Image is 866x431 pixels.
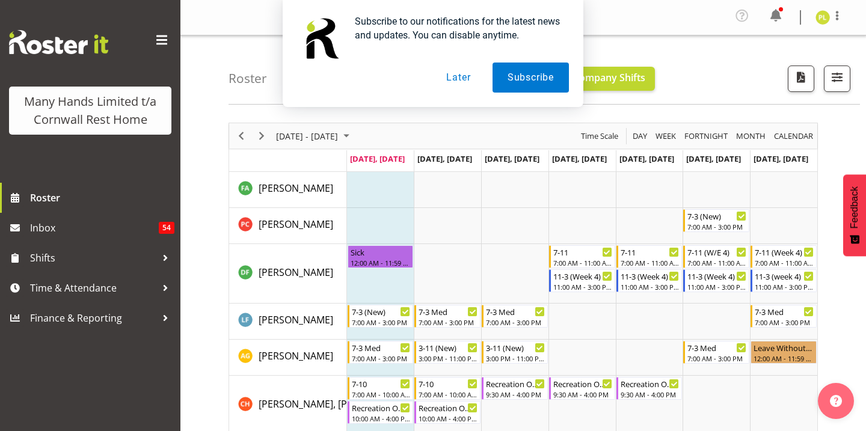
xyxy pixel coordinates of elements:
div: Flynn, Leeane"s event - 7-3 Med Begin From Sunday, September 14, 2025 at 7:00:00 AM GMT+12:00 End... [751,305,817,328]
span: Month [735,129,767,144]
div: 11-3 (Week 4) [687,270,746,282]
div: Fairbrother, Deborah"s event - 11-3 (Week 4) Begin From Saturday, September 13, 2025 at 11:00:00 ... [683,269,749,292]
span: [DATE], [DATE] [619,153,674,164]
span: [PERSON_NAME] [259,266,333,279]
span: [PERSON_NAME] [259,218,333,231]
div: 11:00 AM - 3:00 PM [553,282,612,292]
div: 7:00 AM - 3:00 PM [687,222,746,231]
span: Time & Attendance [30,279,156,297]
div: Recreation Officer [352,402,411,414]
button: Previous [233,129,250,144]
div: Hannecart, Charline"s event - Recreation Officer Begin From Thursday, September 11, 2025 at 9:30:... [549,377,615,400]
button: Feedback - Show survey [843,174,866,256]
span: [DATE], [DATE] [754,153,808,164]
div: 7:00 AM - 3:00 PM [352,353,411,363]
span: Roster [30,189,174,207]
div: Flynn, Leeane"s event - 7-3 (New) Begin From Monday, September 8, 2025 at 7:00:00 AM GMT+12:00 En... [348,305,414,328]
div: Fairbrother, Deborah"s event - 11-3 (Week 4) Begin From Friday, September 12, 2025 at 11:00:00 AM... [616,269,683,292]
div: 11:00 AM - 3:00 PM [687,282,746,292]
div: 11:00 AM - 3:00 PM [621,282,680,292]
span: [PERSON_NAME] [259,349,333,362]
div: 10:00 AM - 4:00 PM [419,414,478,423]
div: 7-3 (New) [352,305,411,317]
div: 7-10 [352,378,411,390]
button: September 08 - 14, 2025 [274,129,355,144]
img: help-xxl-2.png [830,395,842,407]
div: Hannecart, Charline"s event - 7-10 Begin From Tuesday, September 9, 2025 at 7:00:00 AM GMT+12:00 ... [414,377,481,400]
div: 7-11 (Week 4) [755,246,814,258]
div: 11-3 (Week 4) [553,270,612,282]
div: Previous [231,123,251,148]
div: Galvez, Angeline"s event - 3-11 (New) Begin From Tuesday, September 9, 2025 at 3:00:00 PM GMT+12:... [414,341,481,364]
div: 7-3 Med [352,341,411,353]
div: 9:30 AM - 4:00 PM [553,390,612,399]
div: 3-11 (New) [419,341,478,353]
div: 7:00 AM - 10:00 AM [419,390,478,399]
a: [PERSON_NAME] [259,181,333,195]
button: Subscribe [493,63,569,93]
span: [DATE], [DATE] [417,153,472,164]
div: Recreation Officer [553,378,612,390]
div: Recreation Officer [486,378,545,390]
img: notification icon [297,14,345,63]
div: Fairbrother, Deborah"s event - Sick Begin From Monday, September 8, 2025 at 12:00:00 AM GMT+12:00... [348,245,414,268]
div: 11-3 (Week 4) [621,270,680,282]
td: Adams, Fran resource [229,172,347,208]
span: Finance & Reporting [30,309,156,327]
span: Day [631,129,648,144]
div: 7-3 (New) [687,210,746,222]
span: [DATE], [DATE] [686,153,741,164]
span: [DATE] - [DATE] [275,129,339,144]
div: 7-3 Med [687,341,746,353]
button: Later [431,63,485,93]
div: Leave Without Pay [754,341,814,353]
span: Inbox [30,219,159,237]
div: 9:30 AM - 4:00 PM [621,390,680,399]
span: [PERSON_NAME], [PERSON_NAME] [259,397,413,411]
div: 7:00 AM - 3:00 PM [755,317,814,327]
div: Sick [351,246,411,258]
div: Chand, Pretika"s event - 7-3 (New) Begin From Saturday, September 13, 2025 at 7:00:00 AM GMT+12:0... [683,209,749,232]
button: Timeline Week [654,129,678,144]
div: 12:00 AM - 11:59 PM [351,258,411,267]
button: Month [772,129,815,144]
span: Fortnight [683,129,729,144]
div: Fairbrother, Deborah"s event - 7-11 Begin From Friday, September 12, 2025 at 7:00:00 AM GMT+12:00... [616,245,683,268]
div: Galvez, Angeline"s event - 7-3 Med Begin From Monday, September 8, 2025 at 7:00:00 AM GMT+12:00 E... [348,341,414,364]
a: [PERSON_NAME] [259,313,333,327]
div: 7:00 AM - 11:00 AM [755,258,814,267]
a: [PERSON_NAME], [PERSON_NAME] [259,397,413,411]
button: Timeline Month [734,129,768,144]
div: 10:00 AM - 4:00 PM [352,414,411,423]
span: Shifts [30,249,156,267]
td: Chand, Pretika resource [229,208,347,244]
div: Hannecart, Charline"s event - Recreation Officer Begin From Wednesday, September 10, 2025 at 9:30... [482,377,548,400]
div: Galvez, Angeline"s event - 7-3 Med Begin From Saturday, September 13, 2025 at 7:00:00 AM GMT+12:0... [683,341,749,364]
div: 7-3 Med [755,305,814,317]
div: Fairbrother, Deborah"s event - 7-11 Begin From Thursday, September 11, 2025 at 7:00:00 AM GMT+12:... [549,245,615,268]
button: Fortnight [683,129,730,144]
div: Hannecart, Charline"s event - Recreation Officer Begin From Monday, September 8, 2025 at 10:00:00... [348,401,414,424]
td: Galvez, Angeline resource [229,340,347,376]
div: 7:00 AM - 11:00 AM [621,258,680,267]
div: 12:00 AM - 11:59 PM [754,353,814,363]
div: Subscribe to our notifications for the latest news and updates. You can disable anytime. [345,14,569,42]
div: Hannecart, Charline"s event - Recreation Officer Begin From Friday, September 12, 2025 at 9:30:00... [616,377,683,400]
div: Next [251,123,272,148]
div: 7-11 (W/E 4) [687,246,746,258]
span: [DATE], [DATE] [485,153,539,164]
div: Galvez, Angeline"s event - 3-11 (New) Begin From Wednesday, September 10, 2025 at 3:00:00 PM GMT+... [482,341,548,364]
span: calendar [773,129,814,144]
div: Many Hands Limited t/a Cornwall Rest Home [21,93,159,129]
button: Next [254,129,270,144]
div: Fairbrother, Deborah"s event - 11-3 (week 4) Begin From Sunday, September 14, 2025 at 11:00:00 AM... [751,269,817,292]
div: 11-3 (week 4) [755,270,814,282]
div: 7:00 AM - 3:00 PM [352,317,411,327]
button: Time Scale [579,129,621,144]
div: 7-11 [553,246,612,258]
span: Time Scale [580,129,619,144]
div: 7-10 [419,378,478,390]
div: 7:00 AM - 3:00 PM [419,317,478,327]
div: 7-11 [621,246,680,258]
